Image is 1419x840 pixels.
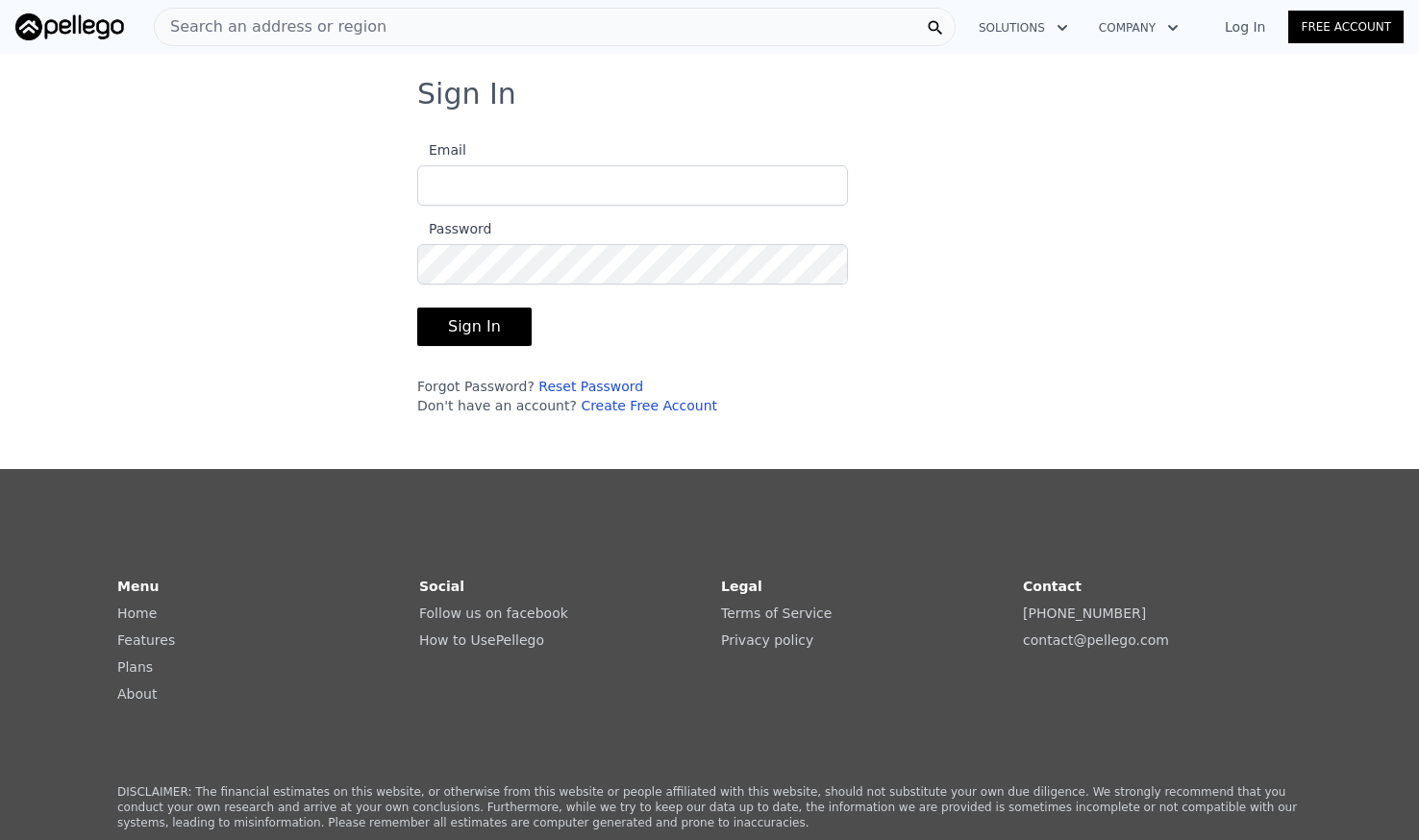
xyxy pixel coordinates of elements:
[117,632,175,648] a: Features
[581,398,717,413] a: Create Free Account
[721,632,813,648] a: Privacy policy
[417,142,466,158] span: Email
[117,605,157,621] a: Home
[117,686,157,702] a: About
[417,377,848,415] div: Forgot Password? Don't have an account?
[1083,11,1194,45] button: Company
[419,632,544,648] a: How to UsePellego
[721,579,762,594] strong: Legal
[1023,605,1146,621] a: [PHONE_NUMBER]
[1288,11,1404,43] a: Free Account
[117,579,159,594] strong: Menu
[117,784,1302,830] p: DISCLAIMER: The financial estimates on this website, or otherwise from this website or people aff...
[963,11,1083,45] button: Solutions
[721,605,832,621] a: Terms of Service
[1202,17,1288,37] a: Log In
[419,605,568,621] a: Follow us on facebook
[15,13,124,40] img: Pellego
[417,221,491,236] span: Password
[155,15,386,38] span: Search an address or region
[538,379,643,394] a: Reset Password
[1023,579,1082,594] strong: Contact
[417,308,532,346] button: Sign In
[1023,632,1169,648] a: contact@pellego.com
[417,244,848,284] input: Password
[417,77,1002,111] h3: Sign In
[417,165,848,206] input: Email
[419,579,464,594] strong: Social
[117,659,153,675] a: Plans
